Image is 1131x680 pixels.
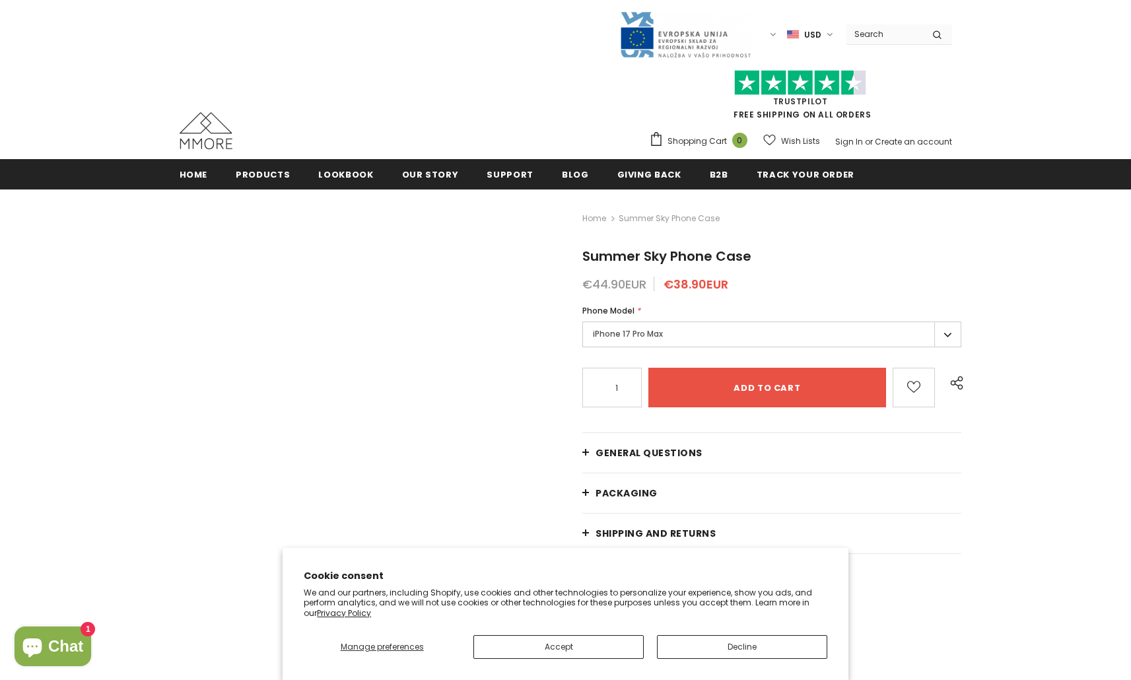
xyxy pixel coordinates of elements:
span: Lookbook [318,168,373,181]
span: €44.90EUR [582,276,646,292]
span: Products [236,168,290,181]
button: Accept [473,635,644,659]
span: Home [180,168,208,181]
span: Phone Model [582,305,634,316]
p: We and our partners, including Shopify, use cookies and other technologies to personalize your ex... [304,588,827,619]
input: Add to cart [648,368,885,407]
a: General Questions [582,433,961,473]
span: Manage preferences [341,641,424,652]
a: Home [582,211,606,226]
span: support [487,168,533,181]
a: B2B [710,159,728,189]
span: or [865,136,873,147]
a: Trustpilot [773,96,828,107]
a: Privacy Policy [317,607,371,619]
a: Lookbook [318,159,373,189]
span: B2B [710,168,728,181]
img: USD [787,29,799,40]
a: Wish Lists [763,129,820,153]
a: Create an account [875,136,952,147]
span: PACKAGING [596,487,658,500]
img: MMORE Cases [180,112,232,149]
input: Search Site [846,24,922,44]
span: Our Story [402,168,459,181]
button: Manage preferences [304,635,460,659]
span: 0 [732,133,747,148]
a: Shipping and returns [582,514,961,553]
a: Giving back [617,159,681,189]
a: Javni Razpis [619,28,751,40]
span: Shipping and returns [596,527,716,540]
a: Our Story [402,159,459,189]
span: Giving back [617,168,681,181]
span: Summer Sky Phone Case [619,211,720,226]
a: Blog [562,159,589,189]
label: iPhone 17 Pro Max [582,322,961,347]
span: FREE SHIPPING ON ALL ORDERS [649,76,952,120]
a: Shopping Cart 0 [649,131,754,151]
span: Track your order [757,168,854,181]
a: Track your order [757,159,854,189]
a: Products [236,159,290,189]
a: support [487,159,533,189]
inbox-online-store-chat: Shopify online store chat [11,627,95,669]
a: Home [180,159,208,189]
img: Javni Razpis [619,11,751,59]
span: Blog [562,168,589,181]
h2: Cookie consent [304,569,827,583]
a: Sign In [835,136,863,147]
span: USD [804,28,821,42]
span: General Questions [596,446,703,459]
span: Wish Lists [781,135,820,148]
span: Summer Sky Phone Case [582,247,751,265]
span: Shopping Cart [668,135,727,148]
img: Trust Pilot Stars [734,70,866,96]
button: Decline [657,635,827,659]
a: PACKAGING [582,473,961,513]
span: €38.90EUR [664,276,728,292]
